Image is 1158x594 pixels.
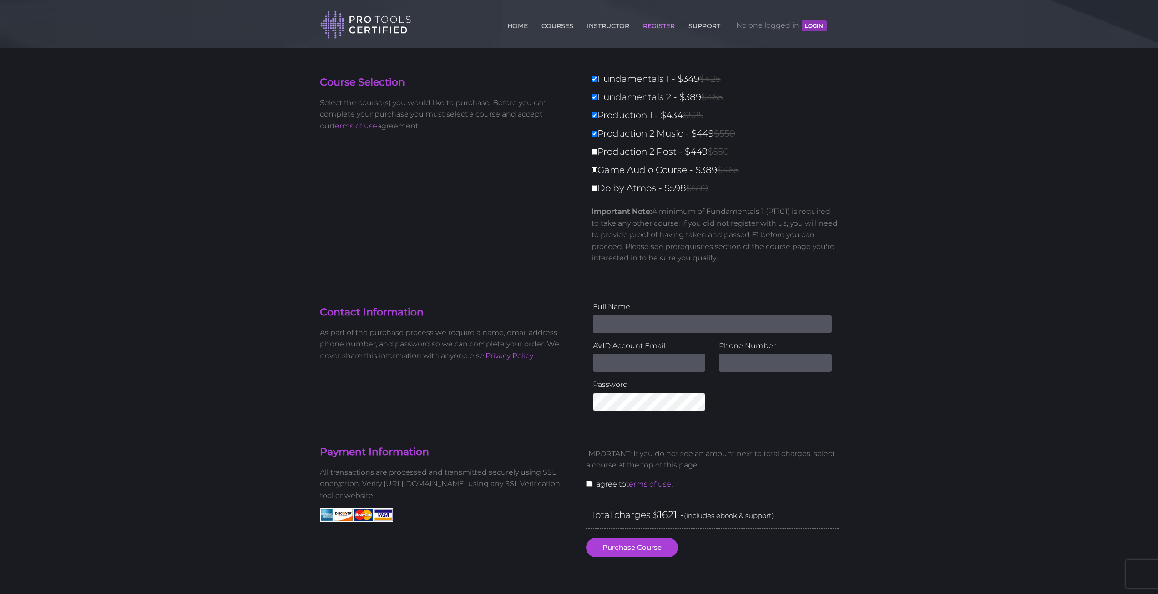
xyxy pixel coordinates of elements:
[320,445,572,459] h4: Payment Information
[320,467,572,502] p: All transactions are processed and transmitted securely using SSL encryption. Verify [URL][DOMAIN...
[539,17,576,31] a: COURSES
[708,146,729,157] span: $550
[736,12,826,39] span: No one logged in
[579,441,845,504] div: I agree to .
[717,164,739,175] span: $465
[701,91,723,102] span: $465
[592,180,844,196] label: Dolby Atmos - $598
[320,508,393,522] img: American Express, Discover, MasterCard, Visa
[592,162,844,178] label: Game Audio Course - $389
[593,301,832,313] label: Full Name
[684,511,774,520] span: (includes ebook & support)
[592,185,597,191] input: Dolby Atmos - $598$699
[592,207,652,216] strong: Important Note:
[332,122,377,130] a: terms of use
[592,76,597,82] input: Fundamentals 1 - $349$425
[592,144,844,160] label: Production 2 Post - $449
[683,110,703,121] span: $525
[592,167,597,173] input: Game Audio Course - $389$465
[593,340,706,352] label: AVID Account Email
[592,112,597,118] input: Production 1 - $434$525
[320,97,572,132] p: Select the course(s) you would like to purchase. Before you can complete your purchase you must s...
[592,89,844,105] label: Fundamentals 2 - $389
[586,448,839,471] p: IMPORTANT: If you do not see an amount next to total charges, select a course at the top of this ...
[719,340,832,352] label: Phone Number
[592,206,839,264] p: A minimum of Fundamentals 1 (PT101) is required to take any other course. If you did not register...
[802,20,826,31] button: LOGIN
[714,128,735,139] span: $550
[505,17,530,31] a: HOME
[593,379,706,391] label: Password
[320,76,572,90] h4: Course Selection
[585,17,632,31] a: INSTRUCTOR
[686,17,723,31] a: SUPPORT
[485,351,533,360] a: Privacy Policy
[320,305,572,320] h4: Contact Information
[641,17,677,31] a: REGISTER
[592,149,597,155] input: Production 2 Post - $449$550
[586,538,678,557] button: Purchase Course
[592,131,597,137] input: Production 2 Music - $449$550
[320,10,411,40] img: Pro Tools Certified Logo
[592,107,844,123] label: Production 1 - $434
[592,126,844,142] label: Production 2 Music - $449
[699,73,721,84] span: $425
[592,94,597,100] input: Fundamentals 2 - $389$465
[686,183,708,193] span: $699
[592,71,844,87] label: Fundamentals 1 - $349
[586,504,839,529] div: Total charges $ -
[626,480,671,488] a: terms of use
[320,327,572,362] p: As part of the purchase process we require a name, email address, phone number, and password so w...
